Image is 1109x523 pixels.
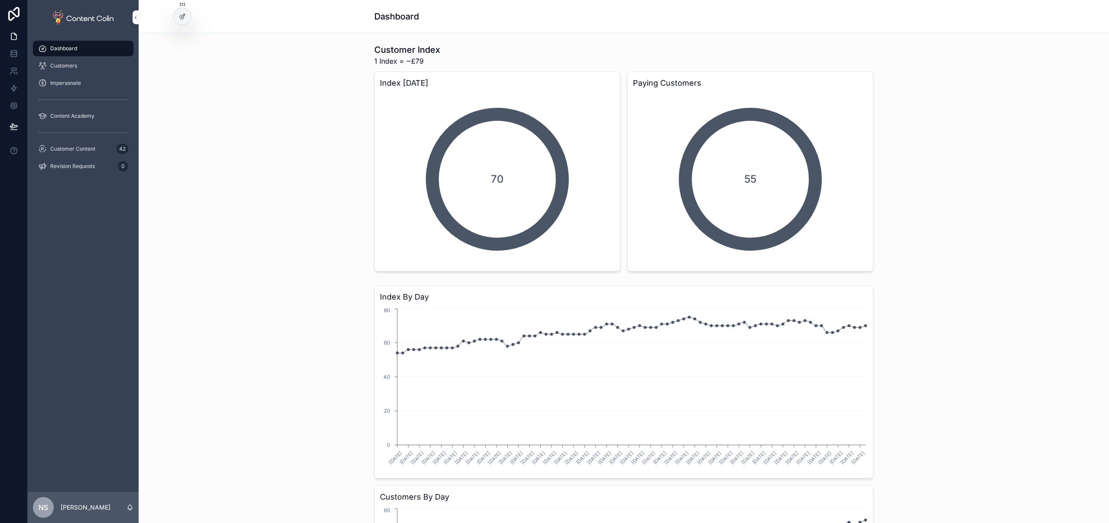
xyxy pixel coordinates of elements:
tspan: 60 [384,507,390,513]
text: [DATE] [509,450,524,465]
span: 1 Index = ~£79 [374,56,440,66]
img: App logo [53,10,113,24]
text: [DATE] [784,450,800,465]
text: [DATE] [850,450,866,465]
text: [DATE] [409,450,425,465]
text: [DATE] [718,450,733,465]
span: Customer Content [50,145,95,152]
text: [DATE] [773,450,789,465]
div: 42 [117,144,128,154]
a: Dashboard [33,41,133,56]
text: [DATE] [597,450,613,465]
text: [DATE] [520,450,535,465]
span: NS [39,502,48,513]
text: [DATE] [586,450,601,465]
text: [DATE] [707,450,723,465]
text: [DATE] [641,450,656,465]
span: Content Academy [50,113,94,119]
span: Impersonate [50,80,81,87]
text: [DATE] [630,450,645,465]
text: [DATE] [387,450,403,465]
text: [DATE] [729,450,745,465]
text: [DATE] [421,450,436,465]
text: [DATE] [431,450,447,465]
text: [DATE] [685,450,700,465]
text: [DATE] [553,450,568,465]
text: [DATE] [740,450,756,465]
div: chart [380,307,868,473]
div: 0 [118,161,128,171]
a: Content Academy [33,108,133,124]
p: [PERSON_NAME] [61,503,110,512]
span: 55 [721,172,780,186]
text: [DATE] [542,450,557,465]
a: Revision Requests0 [33,158,133,174]
text: [DATE] [464,450,480,465]
text: [DATE] [806,450,822,465]
text: [DATE] [795,450,811,465]
text: [DATE] [839,450,855,465]
tspan: 20 [384,407,390,414]
text: [DATE] [486,450,502,465]
text: [DATE] [828,450,844,465]
text: [DATE] [454,450,469,465]
text: [DATE] [817,450,833,465]
span: Customers [50,62,77,69]
h3: Paying Customers [633,77,868,89]
text: [DATE] [476,450,491,465]
text: [DATE] [663,450,678,465]
text: [DATE] [399,450,414,465]
text: [DATE] [751,450,767,465]
tspan: 80 [384,307,390,313]
text: [DATE] [608,450,623,465]
text: [DATE] [575,450,590,465]
h3: Index [DATE] [380,77,615,89]
tspan: 40 [383,374,390,380]
h1: Customer Index [374,44,440,56]
text: [DATE] [652,450,668,465]
span: Dashboard [50,45,77,52]
tspan: 0 [387,442,390,448]
text: [DATE] [531,450,546,465]
h3: Index By Day [380,291,868,303]
a: Impersonate [33,75,133,91]
text: [DATE] [564,450,579,465]
span: 70 [468,172,527,186]
h3: Customers By Day [380,491,868,503]
a: Customers [33,58,133,74]
tspan: 60 [384,339,390,346]
text: [DATE] [443,450,458,465]
text: [DATE] [498,450,513,465]
text: [DATE] [762,450,778,465]
text: [DATE] [674,450,690,465]
a: Customer Content42 [33,141,133,157]
span: Revision Requests [50,163,95,170]
text: [DATE] [619,450,635,465]
div: scrollable content [28,35,139,185]
text: [DATE] [696,450,712,465]
h1: Dashboard [374,10,419,23]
